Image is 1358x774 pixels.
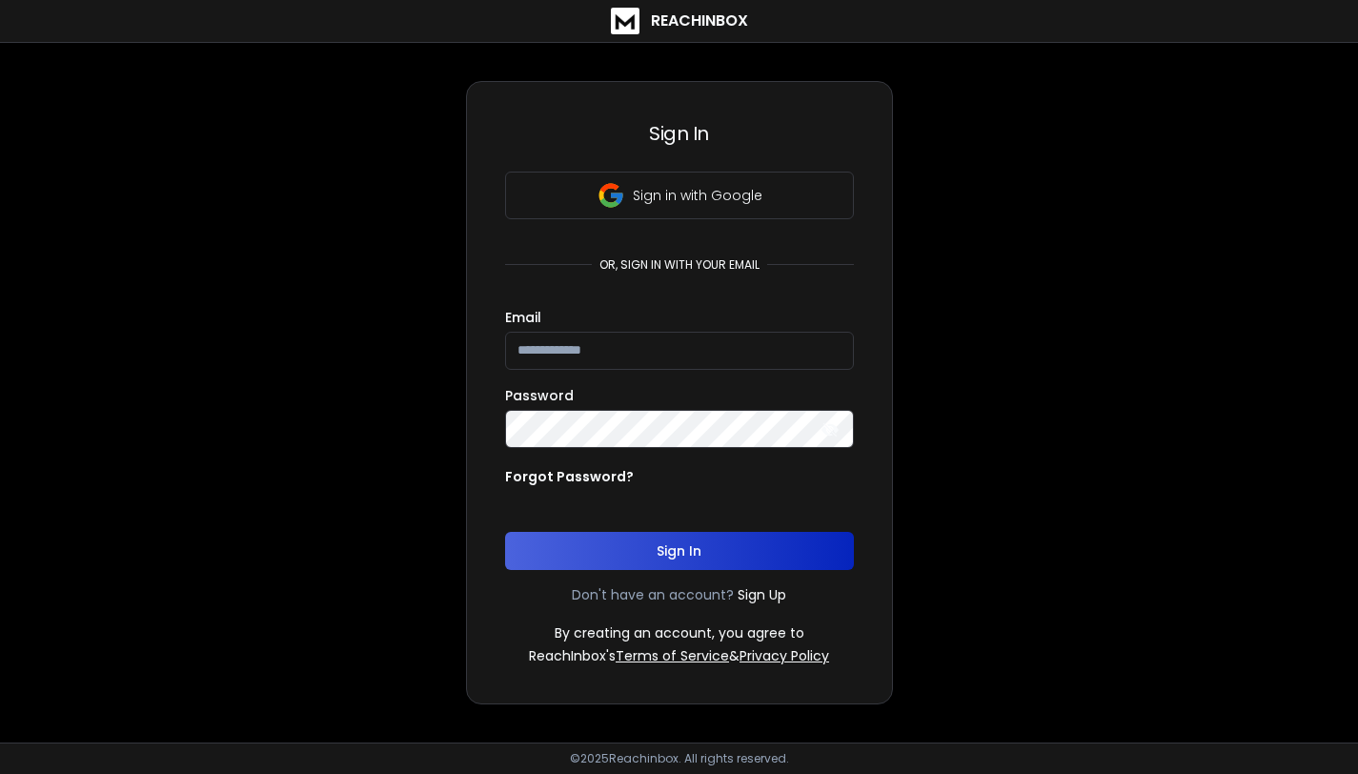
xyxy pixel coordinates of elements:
a: Privacy Policy [740,646,829,665]
a: ReachInbox [611,8,748,34]
p: © 2025 Reachinbox. All rights reserved. [570,751,789,766]
p: or, sign in with your email [592,257,767,273]
h1: ReachInbox [651,10,748,32]
img: logo [611,8,639,34]
button: Sign in with Google [505,172,854,219]
p: Forgot Password? [505,467,634,486]
button: Sign In [505,532,854,570]
p: Don't have an account? [572,585,734,604]
p: Sign in with Google [633,186,762,205]
a: Sign Up [738,585,786,604]
a: Terms of Service [616,646,729,665]
label: Email [505,311,541,324]
h3: Sign In [505,120,854,147]
p: ReachInbox's & [529,646,829,665]
p: By creating an account, you agree to [555,623,804,642]
label: Password [505,389,574,402]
